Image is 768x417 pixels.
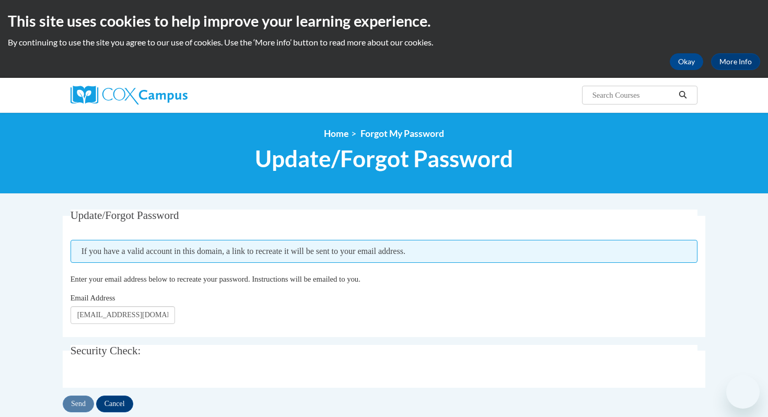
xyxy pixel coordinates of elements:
[8,10,760,31] h2: This site uses cookies to help improve your learning experience.
[711,53,760,70] a: More Info
[71,240,698,263] span: If you have a valid account in this domain, a link to recreate it will be sent to your email addr...
[255,145,513,172] span: Update/Forgot Password
[670,53,703,70] button: Okay
[360,128,444,139] span: Forgot My Password
[71,86,269,105] a: Cox Campus
[71,344,141,357] span: Security Check:
[71,86,188,105] img: Cox Campus
[324,128,348,139] a: Home
[675,89,691,101] button: Search
[71,209,179,222] span: Update/Forgot Password
[8,37,760,48] p: By continuing to use the site you agree to our use of cookies. Use the ‘More info’ button to read...
[96,396,133,412] input: Cancel
[591,89,675,101] input: Search Courses
[71,275,360,283] span: Enter your email address below to recreate your password. Instructions will be emailed to you.
[71,294,115,302] span: Email Address
[71,306,175,324] input: Email
[726,375,760,409] iframe: Button to launch messaging window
